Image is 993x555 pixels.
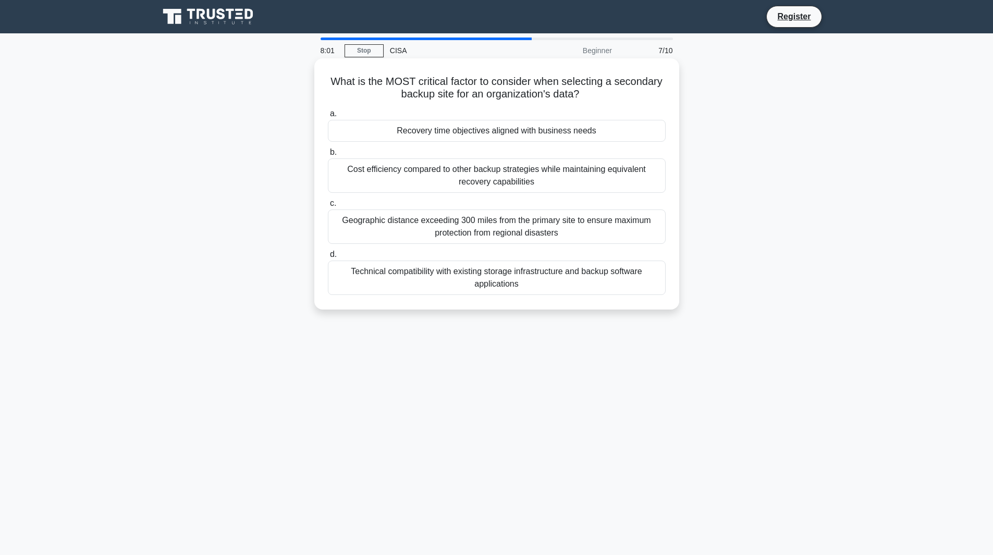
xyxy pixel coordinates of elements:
span: d. [330,250,337,258]
a: Stop [345,44,384,57]
div: Cost efficiency compared to other backup strategies while maintaining equivalent recovery capabil... [328,158,666,193]
h5: What is the MOST critical factor to consider when selecting a secondary backup site for an organi... [327,75,667,101]
span: c. [330,199,336,207]
div: Beginner [527,40,618,61]
div: Recovery time objectives aligned with business needs [328,120,666,142]
div: Technical compatibility with existing storage infrastructure and backup software applications [328,261,666,295]
div: 7/10 [618,40,679,61]
a: Register [771,10,817,23]
span: b. [330,147,337,156]
div: Geographic distance exceeding 300 miles from the primary site to ensure maximum protection from r... [328,209,666,244]
span: a. [330,109,337,118]
div: CISA [384,40,527,61]
div: 8:01 [314,40,345,61]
